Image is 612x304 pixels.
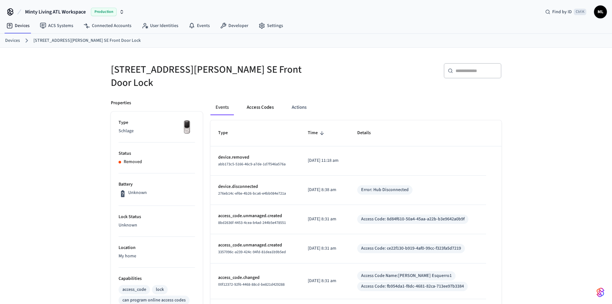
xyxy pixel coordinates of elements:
span: abb173c5-5166-46c9-a7de-1d7f546a576a [218,161,286,167]
span: 8bd2636f-4453-4cea-b4ad-244b5e478551 [218,220,286,226]
p: device.removed [218,154,293,161]
button: Access Codes [242,100,279,115]
p: Schlage [119,128,195,134]
p: [DATE] 8:31 am [308,245,342,252]
a: Devices [5,37,20,44]
span: Minty Living ATL Workspace [25,8,86,16]
p: Battery [119,181,195,188]
span: Ctrl K [574,9,586,15]
p: [DATE] 8:31 am [308,216,342,223]
div: Find by IDCtrl K [540,6,591,18]
p: [DATE] 11:18 am [308,157,342,164]
div: lock [156,286,164,293]
p: Removed [124,159,142,165]
p: Type [119,119,195,126]
div: access_code [122,286,146,293]
button: Events [210,100,234,115]
span: Production [91,8,117,16]
span: 00f12372-92f6-4468-88cd-be821d429288 [218,282,285,287]
span: Find by ID [552,9,572,15]
div: Access Code: ce22f130-b919-4af0-99cc-f323fa5d7219 [361,245,461,252]
img: Yale Assure Touchscreen Wifi Smart Lock, Satin Nickel, Front [179,119,195,135]
span: 276eb14c-ef6e-4b26-bca6-e4bb084e721a [218,191,286,196]
button: ML [594,5,607,18]
p: Location [119,244,195,251]
span: ML [595,6,606,18]
p: device.disconnected [218,183,293,190]
a: Developer [215,20,253,32]
a: Events [183,20,215,32]
img: SeamLogoGradient.69752ec5.svg [597,287,604,298]
p: Unknown [119,222,195,229]
p: access_code.unmanaged.created [218,213,293,219]
p: access_code.unmanaged.created [218,242,293,249]
div: Error: Hub Disconnected [361,187,409,193]
a: User Identities [137,20,183,32]
a: ACS Systems [35,20,78,32]
p: Properties [111,100,131,106]
a: Connected Accounts [78,20,137,32]
span: Details [357,128,379,138]
div: Access Code: fb954da1-f8dc-4681-82ca-713ee97b3384 [361,283,464,290]
p: Status [119,150,195,157]
a: Devices [1,20,35,32]
p: Lock Status [119,214,195,220]
p: [DATE] 8:38 am [308,187,342,193]
p: My home [119,253,195,260]
div: Access Code Name: [PERSON_NAME] Esquerro1 [361,272,452,279]
div: Access Code: 8d84f610-50a4-45aa-a22b-b3e9642a0b9f [361,216,465,223]
p: [DATE] 8:31 am [308,278,342,284]
span: 3357096c-a239-424c-94fd-81dea1b9b5ed [218,249,286,255]
button: Actions [287,100,312,115]
p: Capabilities [119,275,195,282]
span: Time [308,128,326,138]
a: [STREET_ADDRESS][PERSON_NAME] SE Front Door Lock [33,37,141,44]
p: access_code.changed [218,274,293,281]
span: Type [218,128,236,138]
div: can program online access codes [122,297,186,304]
p: Unknown [128,189,147,196]
h5: [STREET_ADDRESS][PERSON_NAME] SE Front Door Lock [111,63,302,89]
a: Settings [253,20,288,32]
div: ant example [210,100,501,115]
